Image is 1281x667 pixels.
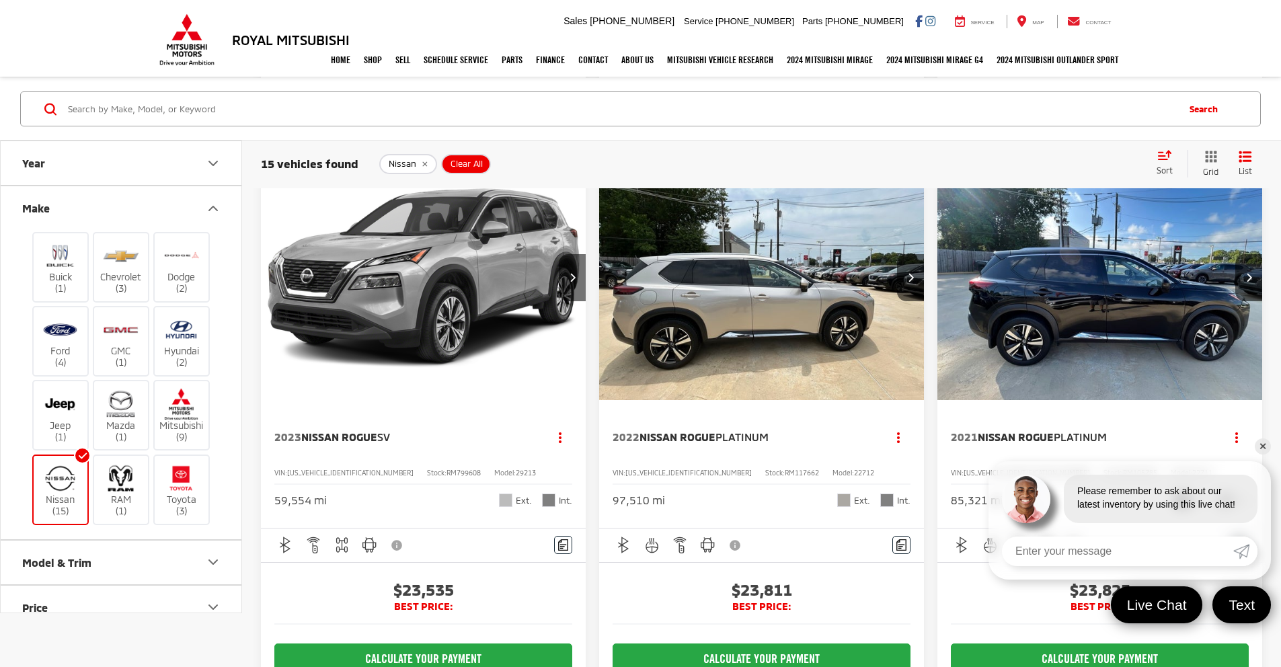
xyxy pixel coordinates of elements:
a: Live Chat [1111,586,1203,623]
div: Please remember to ask about our latest inventory by using this live chat! [1064,475,1257,523]
a: Contact [1057,15,1122,28]
img: Royal Mitsubishi in Baton Rouge, LA) [42,463,79,494]
button: Comments [554,536,572,554]
span: Nissan Rogue [639,430,715,443]
a: Schedule Service: Opens in a new tab [417,43,495,77]
span: Ext. [854,494,870,507]
span: 22712 [854,469,874,477]
span: 2021 [951,430,978,443]
button: Search [1176,92,1237,126]
a: Service [945,15,1005,28]
span: [US_VEHICLE_IDENTIFICATION_NUMBER] [287,469,414,477]
a: Text [1212,586,1271,623]
button: View Disclaimer [386,531,409,559]
label: Chevrolet (3) [94,240,149,295]
img: Royal Mitsubishi in Baton Rouge, LA) [42,240,79,272]
span: Model: [832,469,854,477]
span: Grid [1203,166,1218,178]
span: [US_VEHICLE_IDENTIFICATION_NUMBER] [625,469,752,477]
a: 2024 Mitsubishi Outlander SPORT [990,43,1125,77]
span: Int. [559,494,572,507]
span: Brilliant Silver Metallic [499,494,512,507]
button: Model & TrimModel & Trim [1,541,243,584]
div: Price [22,601,48,614]
span: Service [971,19,995,26]
a: Sell [389,43,417,77]
a: 2024 Mitsubishi Mirage G4 [880,43,990,77]
a: About Us [615,43,660,77]
a: Facebook: Click to visit our Facebook page [915,15,923,26]
input: Enter your message [1002,537,1233,566]
a: 2023 Nissan Rogue SV2023 Nissan Rogue SV2023 Nissan Rogue SV2023 Nissan Rogue SV [260,156,587,400]
button: Actions [549,425,572,448]
img: Agent profile photo [1002,475,1050,523]
span: Ext. [516,494,532,507]
span: Stock: [765,469,785,477]
span: 2022 [613,430,639,443]
span: RM799608 [447,469,481,477]
span: Nissan [389,159,416,169]
img: Royal Mitsubishi in Baton Rouge, LA) [42,314,79,346]
button: Actions [887,425,910,448]
span: Map [1032,19,1044,26]
label: RAM (1) [94,463,149,517]
label: Dodge (2) [155,240,209,295]
label: Mazda (1) [94,389,149,443]
img: Bluetooth® [615,537,632,553]
div: 59,554 mi [274,493,327,508]
img: Heated Steering Wheel [982,537,999,553]
img: Royal Mitsubishi in Baton Rouge, LA) [163,240,200,272]
span: VIN: [951,469,964,477]
span: Sort [1157,165,1173,175]
span: BEST PRICE: [613,600,910,613]
span: [US_VEHICLE_IDENTIFICATION_NUMBER] [964,469,1090,477]
a: 2021 Nissan Rogue Platinum2021 Nissan Rogue Platinum2021 Nissan Rogue Platinum2021 Nissan Rogue P... [937,156,1264,400]
span: VIN: [274,469,287,477]
span: Charcoal [880,494,894,507]
span: Model: [494,469,516,477]
span: SV [377,430,390,443]
div: 97,510 mi [613,493,665,508]
a: 2021Nissan RoguePlatinum [951,430,1212,444]
button: List View [1229,150,1262,178]
img: 2022 Nissan Rogue Platinum [598,156,925,401]
span: List [1239,165,1252,177]
img: Royal Mitsubishi in Baton Rouge, LA) [163,389,200,420]
span: $23,825 [951,580,1249,600]
img: Comments [558,539,569,551]
img: Mitsubishi [157,13,217,66]
a: Finance [529,43,572,77]
span: 29213 [516,469,536,477]
span: [PHONE_NUMBER] [590,15,674,26]
a: Contact [572,43,615,77]
span: dropdown dots [1235,432,1238,442]
button: Next image [559,254,586,301]
img: Royal Mitsubishi in Baton Rouge, LA) [102,314,139,346]
span: Parts [802,16,822,26]
span: Platinum [715,430,769,443]
div: Model & Trim [205,554,221,570]
span: Live Chat [1120,596,1194,614]
span: Stock: [427,469,447,477]
span: Nissan Rogue [301,430,377,443]
div: Make [22,202,50,214]
img: Heated Steering Wheel [644,537,660,553]
input: Search by Make, Model, or Keyword [67,93,1176,125]
button: Next image [897,254,924,301]
label: Mitsubishi (9) [155,389,209,443]
img: Comments [896,539,907,551]
img: Royal Mitsubishi in Baton Rouge, LA) [163,463,200,494]
img: Bluetooth® [954,537,970,553]
button: MakeMake [1,186,243,230]
label: Nissan (15) [34,463,88,517]
div: Year [22,157,45,169]
img: Bluetooth® [277,537,294,553]
img: Royal Mitsubishi in Baton Rouge, LA) [102,389,139,420]
span: Champagne Silver Metallic [837,494,851,507]
button: Comments [892,536,910,554]
label: Ford (4) [34,314,88,368]
img: Android Auto [699,537,716,553]
img: 2021 Nissan Rogue Platinum [937,156,1264,401]
h3: Royal Mitsubishi [232,32,350,47]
